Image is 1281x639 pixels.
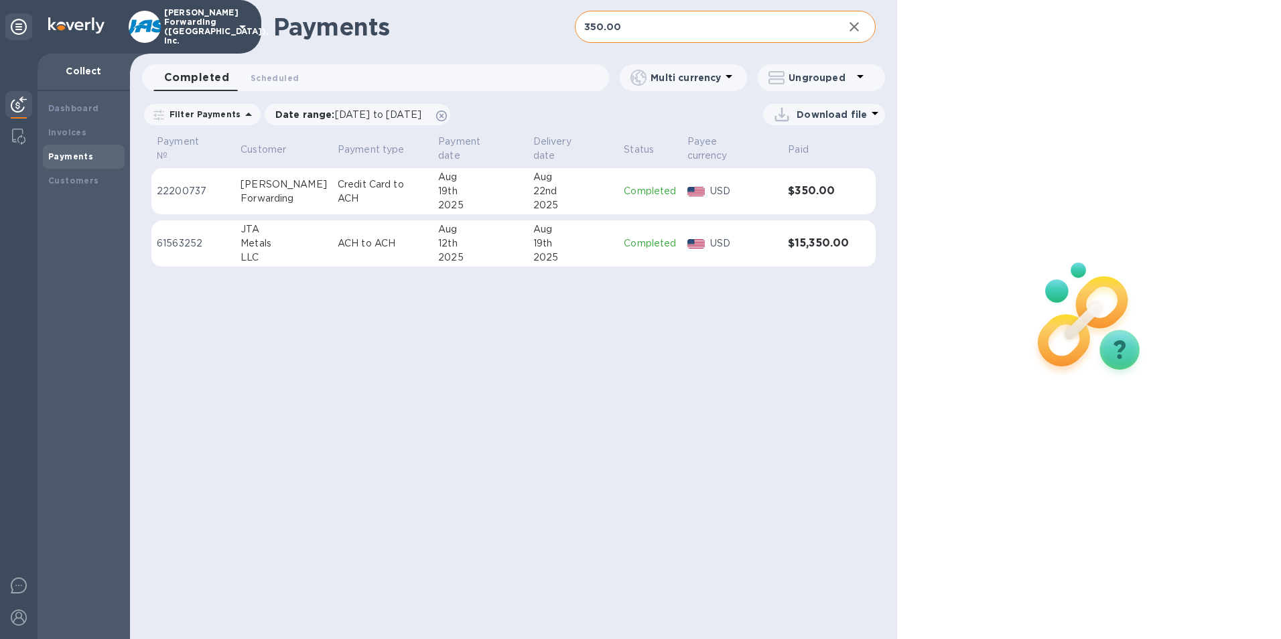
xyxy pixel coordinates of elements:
[438,198,523,212] div: 2025
[275,108,428,121] p: Date range :
[533,236,614,251] div: 19th
[438,135,523,163] span: Payment date
[533,222,614,236] div: Aug
[241,251,327,265] div: LLC
[157,236,230,251] p: 61563252
[48,127,86,137] b: Invoices
[789,71,852,84] p: Ungrouped
[338,143,422,157] span: Payment type
[157,184,230,198] p: 22200737
[624,143,671,157] span: Status
[241,143,304,157] span: Customer
[335,109,421,120] span: [DATE] to [DATE]
[788,143,809,157] p: Paid
[533,198,614,212] div: 2025
[48,151,93,161] b: Payments
[687,239,705,248] img: USD
[273,13,575,41] h1: Payments
[651,71,721,84] p: Multi currency
[48,64,119,78] p: Collect
[251,71,299,85] span: Scheduled
[48,175,99,186] b: Customers
[241,177,327,192] div: [PERSON_NAME]
[710,236,777,251] p: USD
[157,135,212,163] p: Payment №
[533,135,596,163] p: Delivery date
[624,236,676,251] p: Completed
[687,135,760,163] p: Payee currency
[788,143,826,157] span: Paid
[164,68,229,87] span: Completed
[438,222,523,236] div: Aug
[788,185,849,198] h3: $350.00
[241,236,327,251] div: Metals
[710,184,777,198] p: USD
[687,187,705,196] img: USD
[164,8,231,46] p: [PERSON_NAME] Forwarding ([GEOGRAPHIC_DATA]), Inc.
[788,237,849,250] h3: $15,350.00
[438,184,523,198] div: 19th
[241,222,327,236] div: JTA
[48,103,99,113] b: Dashboard
[438,135,505,163] p: Payment date
[533,251,614,265] div: 2025
[438,236,523,251] div: 12th
[338,177,427,206] p: Credit Card to ACH
[265,104,450,125] div: Date range:[DATE] to [DATE]
[241,192,327,206] div: Forwarding
[624,143,654,157] p: Status
[533,170,614,184] div: Aug
[241,143,286,157] p: Customer
[338,236,427,251] p: ACH to ACH
[438,170,523,184] div: Aug
[687,135,778,163] span: Payee currency
[797,108,867,121] p: Download file
[338,143,405,157] p: Payment type
[438,251,523,265] div: 2025
[624,184,676,198] p: Completed
[533,135,614,163] span: Delivery date
[533,184,614,198] div: 22nd
[164,109,241,120] p: Filter Payments
[157,135,230,163] span: Payment №
[48,17,105,33] img: Logo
